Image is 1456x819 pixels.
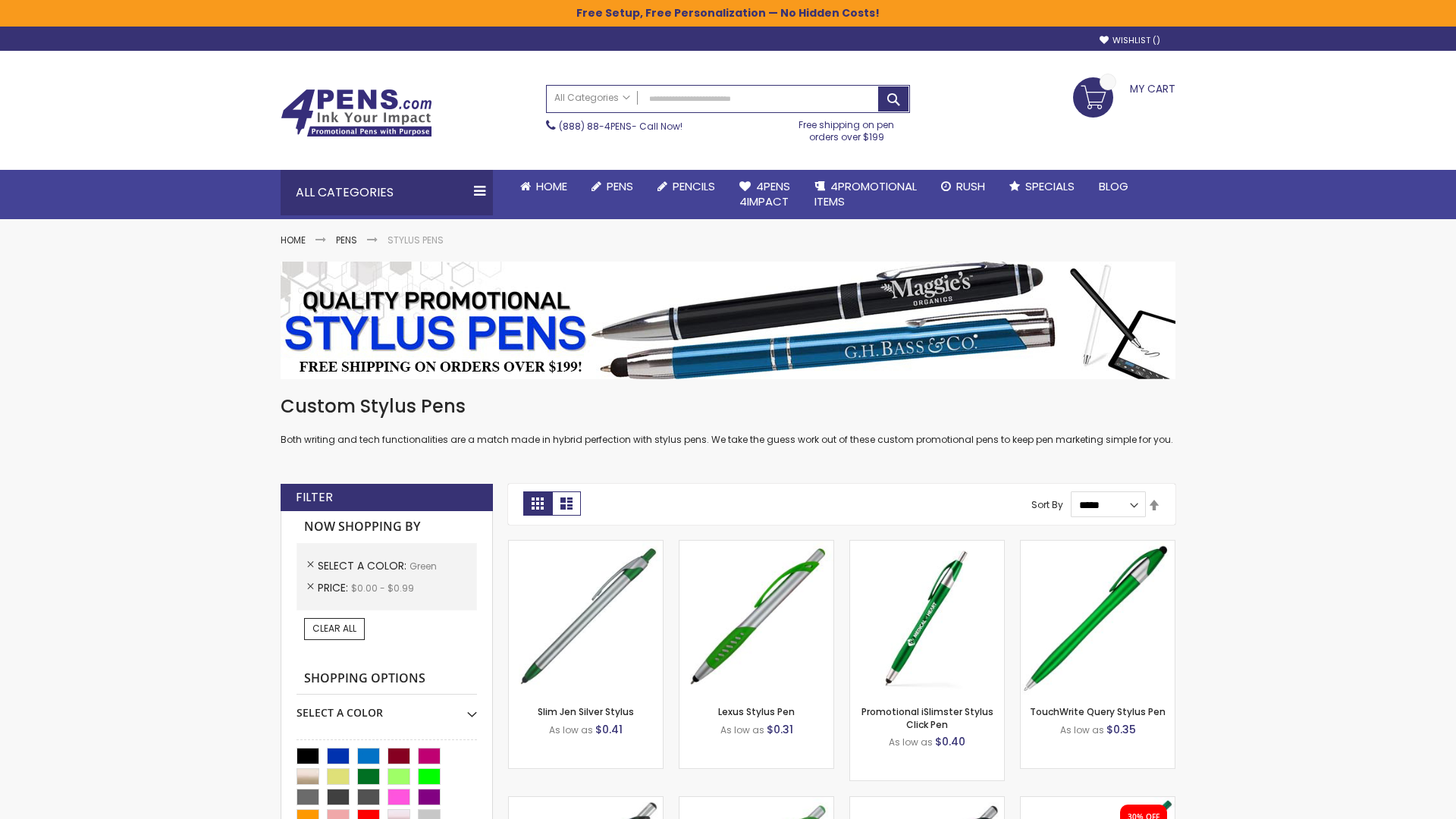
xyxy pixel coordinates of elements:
[549,723,593,736] span: As low as
[997,170,1087,203] a: Specials
[336,234,357,246] a: Pens
[1030,705,1166,718] a: TouchWrite Query Stylus Pen
[579,170,645,203] a: Pens
[281,170,493,215] div: All Categories
[281,89,432,137] img: 4Pens Custom Pens and Promotional Products
[767,722,793,737] span: $0.31
[1021,540,1175,553] a: TouchWrite Query Stylus Pen-Green
[318,580,351,595] span: Price
[1106,722,1136,737] span: $0.35
[850,541,1004,695] img: Promotional iSlimster Stylus Click Pen-Green
[312,622,356,635] span: Clear All
[509,540,663,553] a: Slim Jen Silver Stylus-Green
[802,170,929,219] a: 4PROMOTIONALITEMS
[850,540,1004,553] a: Promotional iSlimster Stylus Click Pen-Green
[607,178,633,194] span: Pens
[547,86,638,111] a: All Categories
[935,734,965,749] span: $0.40
[388,234,444,246] strong: Stylus Pens
[296,489,333,506] strong: Filter
[679,541,833,695] img: Lexus Stylus Pen-Green
[861,705,993,730] a: Promotional iSlimster Stylus Click Pen
[318,558,409,573] span: Select A Color
[1060,723,1104,736] span: As low as
[739,178,790,209] span: 4Pens 4impact
[538,705,634,718] a: Slim Jen Silver Stylus
[1021,796,1175,809] a: iSlimster II - Full Color-Green
[304,618,365,639] a: Clear All
[281,234,306,246] a: Home
[509,541,663,695] img: Slim Jen Silver Stylus-Green
[595,722,623,737] span: $0.41
[559,120,682,133] span: - Call Now!
[1025,178,1075,194] span: Specials
[1031,498,1063,511] label: Sort By
[814,178,917,209] span: 4PROMOTIONAL ITEMS
[409,560,437,573] span: Green
[850,796,1004,809] a: Lexus Metallic Stylus Pen-Green
[559,120,632,133] a: (888) 88-4PENS
[718,705,795,718] a: Lexus Stylus Pen
[508,170,579,203] a: Home
[509,796,663,809] a: Boston Stylus Pen-Green
[1087,170,1141,203] a: Blog
[929,170,997,203] a: Rush
[554,92,630,104] span: All Categories
[679,540,833,553] a: Lexus Stylus Pen-Green
[1100,35,1160,46] a: Wishlist
[783,113,911,143] div: Free shipping on pen orders over $199
[281,394,1175,447] div: Both writing and tech functionalities are a match made in hybrid perfection with stylus pens. We ...
[1021,541,1175,695] img: TouchWrite Query Stylus Pen-Green
[720,723,764,736] span: As low as
[536,178,567,194] span: Home
[281,262,1175,379] img: Stylus Pens
[297,663,477,695] strong: Shopping Options
[645,170,727,203] a: Pencils
[727,170,802,219] a: 4Pens4impact
[523,491,552,516] strong: Grid
[679,796,833,809] a: Boston Silver Stylus Pen-Green
[297,511,477,543] strong: Now Shopping by
[673,178,715,194] span: Pencils
[889,736,933,748] span: As low as
[1099,178,1128,194] span: Blog
[297,695,477,720] div: Select A Color
[281,394,1175,419] h1: Custom Stylus Pens
[351,582,414,595] span: $0.00 - $0.99
[956,178,985,194] span: Rush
